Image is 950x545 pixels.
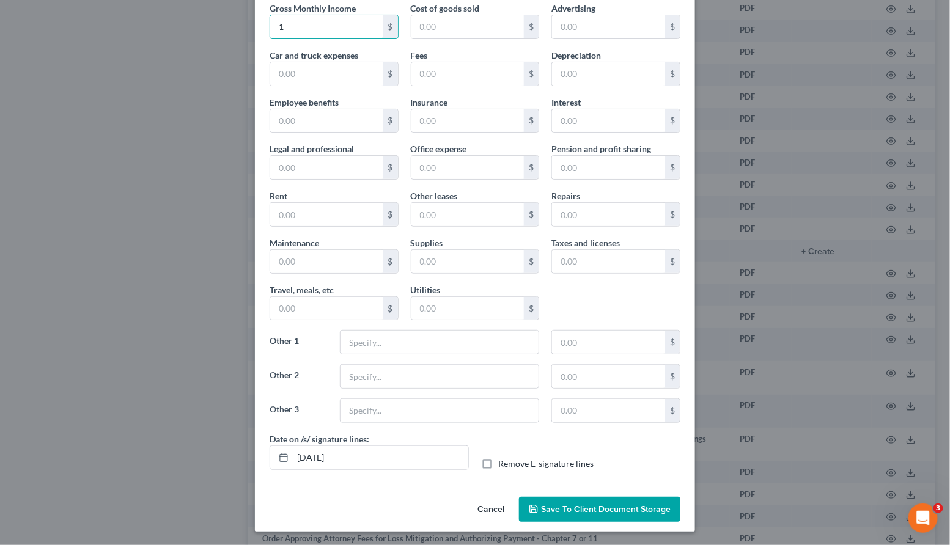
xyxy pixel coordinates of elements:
[270,2,356,15] label: Gross Monthly Income
[270,203,383,226] input: 0.00
[551,142,651,155] label: Pension and profit sharing
[411,283,441,296] label: Utilities
[383,297,398,320] div: $
[665,203,680,226] div: $
[524,203,539,226] div: $
[383,109,398,133] div: $
[270,236,319,249] label: Maintenance
[665,250,680,273] div: $
[411,62,525,86] input: 0.00
[293,446,468,469] input: MM/DD/YYYY
[552,62,665,86] input: 0.00
[665,62,680,86] div: $
[411,96,448,109] label: Insurance
[551,189,580,202] label: Repairs
[524,250,539,273] div: $
[665,365,680,388] div: $
[665,109,680,133] div: $
[933,503,943,513] span: 3
[411,109,525,133] input: 0.00
[270,433,369,445] label: Date on /s/ signature lines:
[341,399,539,422] input: Specify...
[524,15,539,38] div: $
[341,365,539,388] input: Specify...
[263,364,334,398] label: Other 2
[552,250,665,273] input: 0.00
[263,330,334,364] label: Other 1
[270,250,383,273] input: 0.00
[524,297,539,320] div: $
[341,331,539,354] input: Specify...
[411,189,458,202] label: Other leases
[519,497,680,522] button: Save to Client Document Storage
[468,498,514,522] button: Cancel
[270,156,383,179] input: 0.00
[665,156,680,179] div: $
[524,109,539,133] div: $
[551,2,595,15] label: Advertising
[263,398,334,433] label: Other 3
[411,203,525,226] input: 0.00
[552,109,665,133] input: 0.00
[524,156,539,179] div: $
[270,49,358,62] label: Car and truck expenses
[541,504,671,514] span: Save to Client Document Storage
[270,142,354,155] label: Legal and professional
[524,62,539,86] div: $
[383,15,398,38] div: $
[270,15,383,38] input: 0.00
[411,236,443,249] label: Supplies
[552,156,665,179] input: 0.00
[551,236,620,249] label: Taxes and licenses
[551,96,581,109] label: Interest
[411,142,467,155] label: Office expense
[383,203,398,226] div: $
[270,283,334,296] label: Travel, meals, etc
[270,62,383,86] input: 0.00
[411,49,428,62] label: Fees
[411,297,525,320] input: 0.00
[552,15,665,38] input: 0.00
[552,365,665,388] input: 0.00
[411,15,525,38] input: 0.00
[270,96,339,109] label: Employee benefits
[552,203,665,226] input: 0.00
[551,49,601,62] label: Depreciation
[908,503,938,533] iframe: Intercom live chat
[665,15,680,38] div: $
[665,399,680,422] div: $
[552,399,665,422] input: 0.00
[665,331,680,354] div: $
[552,331,665,354] input: 0.00
[383,250,398,273] div: $
[411,250,525,273] input: 0.00
[270,109,383,133] input: 0.00
[383,62,398,86] div: $
[270,297,383,320] input: 0.00
[270,189,287,202] label: Rent
[411,156,525,179] input: 0.00
[498,458,594,469] span: Remove E-signature lines
[411,2,480,15] label: Cost of goods sold
[383,156,398,179] div: $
